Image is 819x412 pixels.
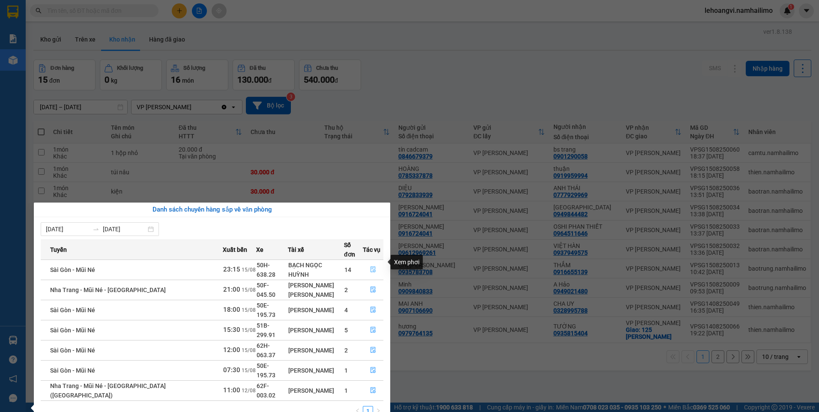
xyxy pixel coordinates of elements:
span: file-done [370,347,376,354]
span: 15/08 [242,327,256,333]
span: Sài Gòn - Mũi Né [50,266,95,273]
span: 18:00 [223,306,240,313]
span: 50E-195.73 [257,362,275,379]
span: Tài xế [288,245,304,254]
span: file-done [370,287,376,293]
div: [PERSON_NAME] [288,366,344,375]
div: [PERSON_NAME] [288,281,344,290]
span: file-done [370,367,376,374]
input: Từ ngày [46,224,89,234]
span: 1 [344,367,348,374]
div: [PERSON_NAME] [288,346,344,355]
span: Sài Gòn - Mũi Né [50,367,95,374]
span: 50F-045.50 [257,282,275,298]
span: 62H-063.37 [257,342,275,358]
span: 2 [344,347,348,354]
span: 07:30 [223,366,240,374]
span: 23:15 [223,266,240,273]
span: 12:00 [223,346,240,354]
button: file-done [363,303,383,317]
div: [PERSON_NAME] [288,325,344,335]
div: [PERSON_NAME] [288,386,344,395]
span: Xe [256,245,263,254]
span: 15:30 [223,326,240,334]
span: Xuất bến [223,245,247,254]
span: 15/08 [242,287,256,293]
span: file-done [370,387,376,394]
div: BẠCH NGỌC HUỲNH [288,260,344,279]
span: 15/08 [242,307,256,313]
span: 51B-299.91 [257,322,275,338]
div: [PERSON_NAME] [288,290,344,299]
button: file-done [363,343,383,357]
span: file-done [370,307,376,313]
span: 15/08 [242,267,256,273]
span: Số đơn [344,240,362,259]
div: Xem phơi [391,255,423,269]
span: 15/08 [242,347,256,353]
span: Sài Gòn - Mũi Né [50,347,95,354]
button: file-done [363,263,383,277]
span: 62F-003.02 [257,382,275,399]
span: swap-right [93,226,99,233]
button: file-done [363,384,383,397]
span: 11:00 [223,386,240,394]
span: 50H-638.28 [257,262,275,278]
span: Tuyến [50,245,67,254]
span: 50E-195.73 [257,302,275,318]
span: Sài Gòn - Mũi Né [50,307,95,313]
button: file-done [363,283,383,297]
span: 5 [344,327,348,334]
span: Tác vụ [363,245,380,254]
span: 12/08 [242,388,256,394]
span: 4 [344,307,348,313]
span: Nha Trang - Mũi Né - [GEOGRAPHIC_DATA] [50,287,166,293]
span: file-done [370,266,376,273]
span: Sài Gòn - Mũi Né [50,327,95,334]
span: 2 [344,287,348,293]
button: file-done [363,323,383,337]
span: 14 [344,266,351,273]
span: Nha Trang - Mũi Né - [GEOGRAPHIC_DATA] ([GEOGRAPHIC_DATA]) [50,382,166,399]
div: Danh sách chuyến hàng sắp về văn phòng [41,205,383,215]
button: file-done [363,364,383,377]
div: [PERSON_NAME] [288,305,344,315]
span: file-done [370,327,376,334]
span: 21:00 [223,286,240,293]
input: Đến ngày [103,224,146,234]
span: 15/08 [242,367,256,373]
span: to [93,226,99,233]
span: 1 [344,387,348,394]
